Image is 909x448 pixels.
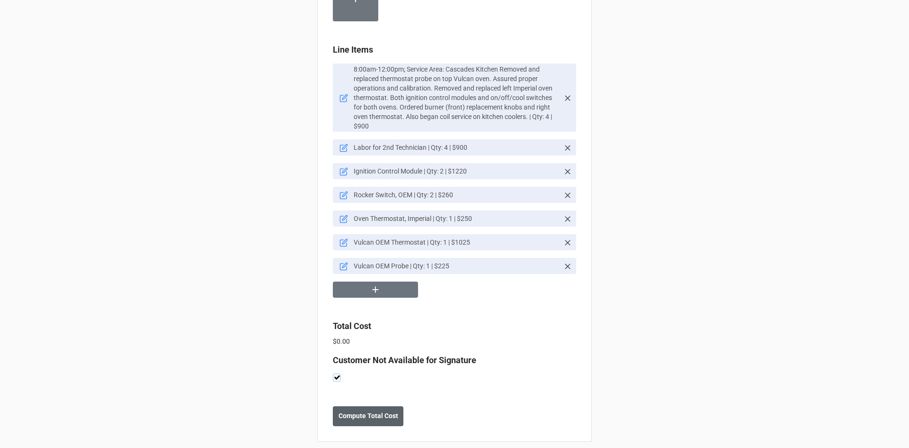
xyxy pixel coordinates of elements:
label: Line Items [333,43,373,56]
p: Ignition Control Module | Qty: 2 | $1220 [354,166,559,176]
p: Vulcan OEM Thermostat | Qty: 1 | $1025 [354,238,559,247]
p: Vulcan OEM Probe | Qty: 1 | $225 [354,261,559,271]
button: Compute Total Cost [333,406,403,426]
label: Customer Not Available for Signature [333,354,476,367]
b: Total Cost [333,321,371,331]
p: 8:00am-12:00pm; Service Area: Cascades Kitchen Removed and replaced thermostat probe on top Vulca... [354,64,559,131]
p: $0.00 [333,337,576,346]
p: Rocker Switch, OEM | Qty: 2 | $260 [354,190,559,200]
p: Labor for 2nd Technician | Qty: 4 | $900 [354,143,559,152]
b: Compute Total Cost [339,411,398,421]
p: Oven Thermostat, Imperial | Qty: 1 | $250 [354,214,559,223]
